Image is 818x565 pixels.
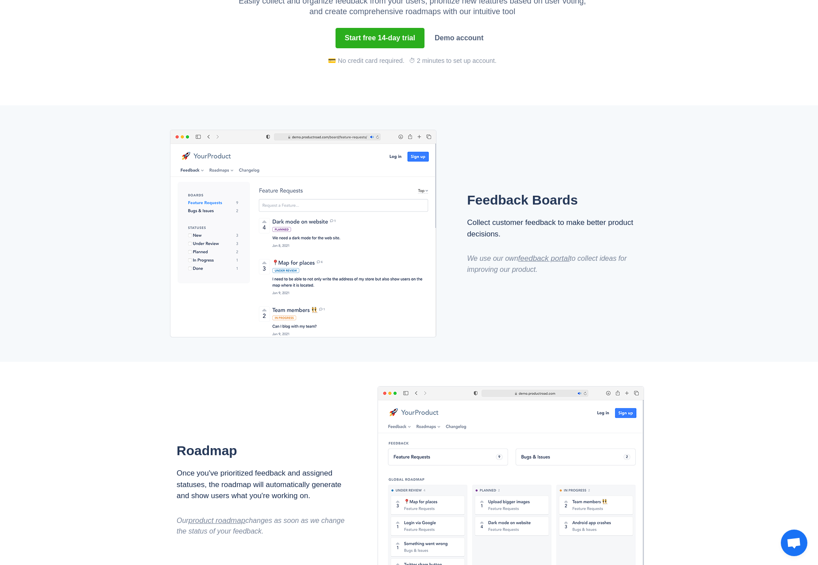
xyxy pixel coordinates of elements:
a: Demo account [429,30,489,46]
h2: Feedback Boards [467,192,639,208]
button: Start free 14-day trial [336,28,424,48]
a: product roadmap [189,516,246,525]
span: ⏱ 2 minutes to set up account. [409,57,497,64]
span: 💳 No credit card required. [328,57,404,64]
a: feedback portal [518,254,570,263]
div: Our changes as soon as we change the status of your feedback. [177,515,349,537]
div: Once you've prioritized feedback and assigned statuses, the roadmap will automatically generate a... [177,468,349,502]
div: Collect customer feedback to make better product decisions. [467,217,639,240]
a: Open chat [781,530,807,556]
div: We use our own to collect ideas for improving our product. [467,253,639,275]
img: Productroad Feedback Board [170,130,436,337]
h2: Roadmap [177,443,349,459]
